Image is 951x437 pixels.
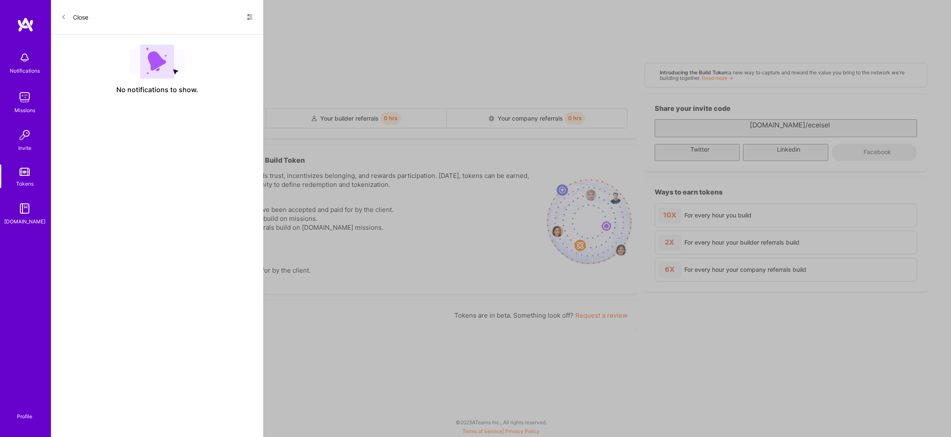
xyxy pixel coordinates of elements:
[16,127,33,144] img: Invite
[4,217,45,226] div: [DOMAIN_NAME]
[61,10,88,24] button: Close
[16,89,33,106] img: teamwork
[20,168,30,176] img: tokens
[17,17,34,32] img: logo
[10,66,40,75] div: Notifications
[14,106,35,115] div: Missions
[16,179,34,188] div: Tokens
[116,85,198,94] span: No notifications to show.
[129,45,185,79] img: empty
[16,49,33,66] img: bell
[16,200,33,217] img: guide book
[18,144,31,152] div: Invite
[17,412,32,420] div: Profile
